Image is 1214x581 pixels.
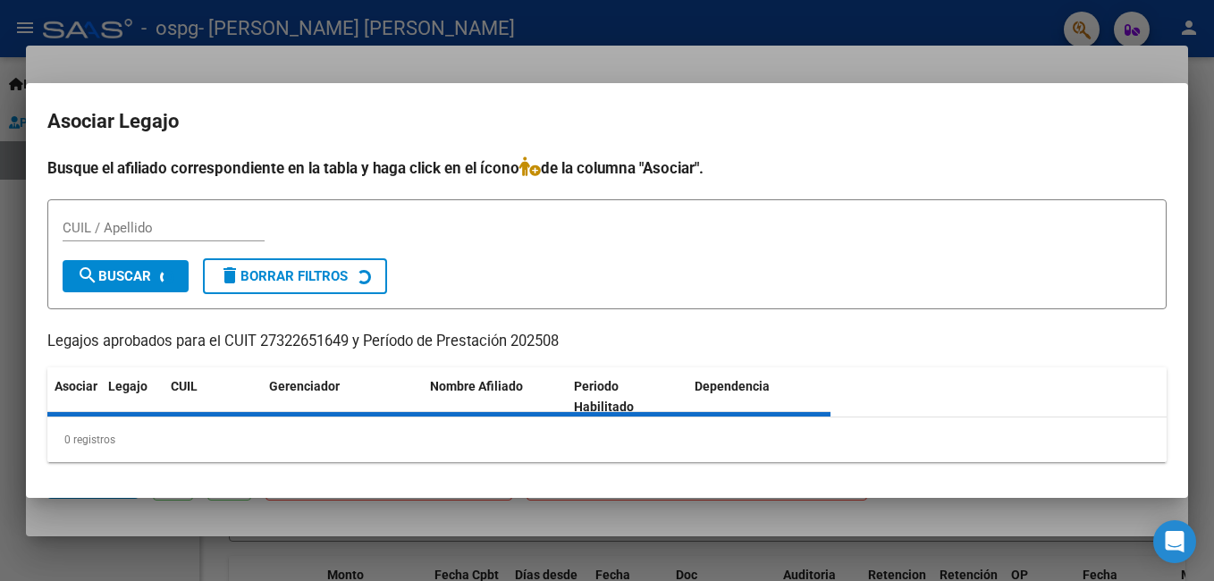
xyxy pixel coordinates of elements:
[430,379,523,393] span: Nombre Afiliado
[687,367,831,426] datatable-header-cell: Dependencia
[47,367,101,426] datatable-header-cell: Asociar
[108,379,148,393] span: Legajo
[423,367,567,426] datatable-header-cell: Nombre Afiliado
[47,417,1167,462] div: 0 registros
[262,367,423,426] datatable-header-cell: Gerenciador
[47,331,1167,353] p: Legajos aprobados para el CUIT 27322651649 y Período de Prestación 202508
[203,258,387,294] button: Borrar Filtros
[55,379,97,393] span: Asociar
[567,367,687,426] datatable-header-cell: Periodo Habilitado
[47,156,1167,180] h4: Busque el afiliado correspondiente en la tabla y haga click en el ícono de la columna "Asociar".
[695,379,770,393] span: Dependencia
[269,379,340,393] span: Gerenciador
[63,260,189,292] button: Buscar
[77,265,98,286] mat-icon: search
[101,367,164,426] datatable-header-cell: Legajo
[1153,520,1196,563] div: Open Intercom Messenger
[47,105,1167,139] h2: Asociar Legajo
[574,379,634,414] span: Periodo Habilitado
[77,268,151,284] span: Buscar
[164,367,262,426] datatable-header-cell: CUIL
[219,265,240,286] mat-icon: delete
[171,379,198,393] span: CUIL
[219,268,348,284] span: Borrar Filtros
